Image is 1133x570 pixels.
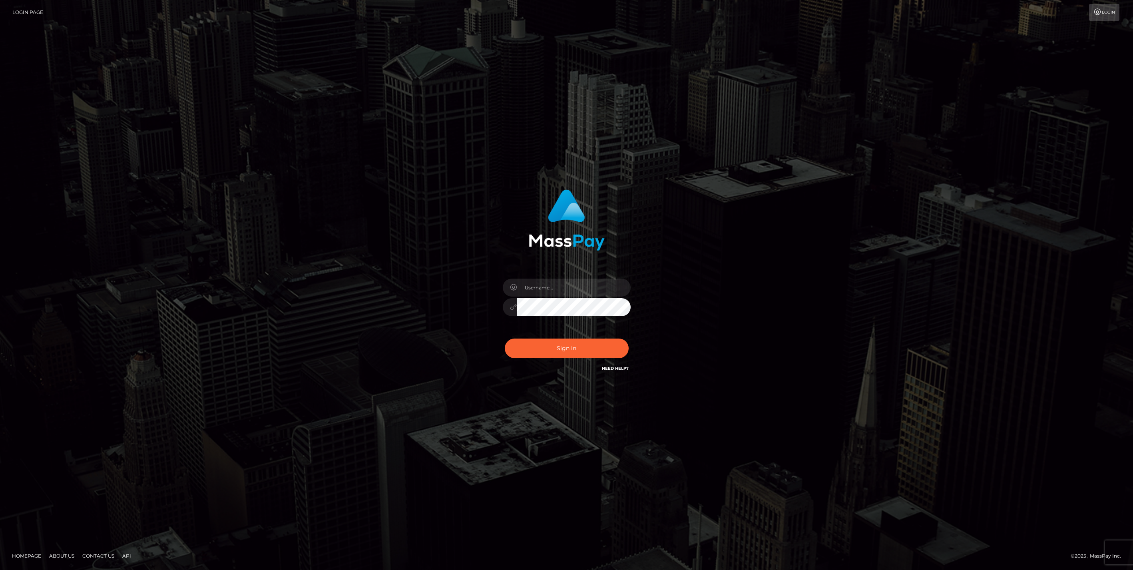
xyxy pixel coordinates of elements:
[12,4,43,21] a: Login Page
[79,550,117,562] a: Contact Us
[46,550,78,562] a: About Us
[505,339,629,358] button: Sign in
[119,550,134,562] a: API
[602,366,629,371] a: Need Help?
[517,279,631,297] input: Username...
[529,189,605,251] img: MassPay Login
[1089,4,1119,21] a: Login
[1071,552,1127,560] div: © 2025 , MassPay Inc.
[9,550,44,562] a: Homepage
